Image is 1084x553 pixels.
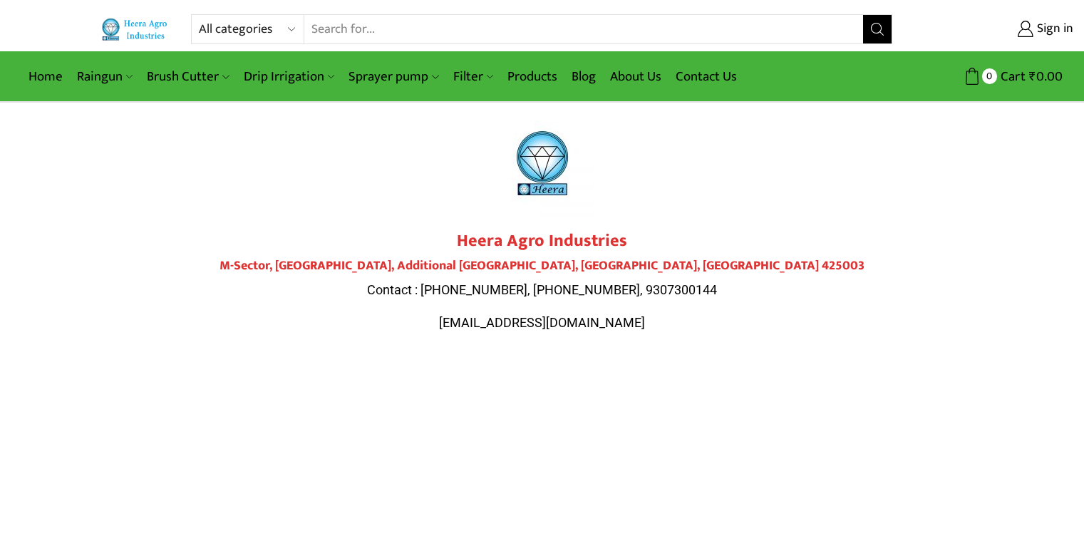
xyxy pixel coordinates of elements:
[341,60,445,93] a: Sprayer pump
[237,60,341,93] a: Drip Irrigation
[457,227,627,255] strong: Heera Agro Industries
[669,60,744,93] a: Contact Us
[367,282,717,297] span: Contact : [PHONE_NUMBER], [PHONE_NUMBER], 9307300144
[1033,20,1073,38] span: Sign in
[143,259,941,274] h4: M-Sector, [GEOGRAPHIC_DATA], Additional [GEOGRAPHIC_DATA], [GEOGRAPHIC_DATA], [GEOGRAPHIC_DATA] 4...
[21,60,70,93] a: Home
[1029,66,1063,88] bdi: 0.00
[564,60,603,93] a: Blog
[500,60,564,93] a: Products
[70,60,140,93] a: Raingun
[603,60,669,93] a: About Us
[489,110,596,217] img: heera-logo-1000
[439,315,645,330] span: [EMAIL_ADDRESS][DOMAIN_NAME]
[907,63,1063,90] a: 0 Cart ₹0.00
[1029,66,1036,88] span: ₹
[914,16,1073,42] a: Sign in
[863,15,892,43] button: Search button
[446,60,500,93] a: Filter
[304,15,864,43] input: Search for...
[997,67,1026,86] span: Cart
[982,68,997,83] span: 0
[140,60,236,93] a: Brush Cutter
